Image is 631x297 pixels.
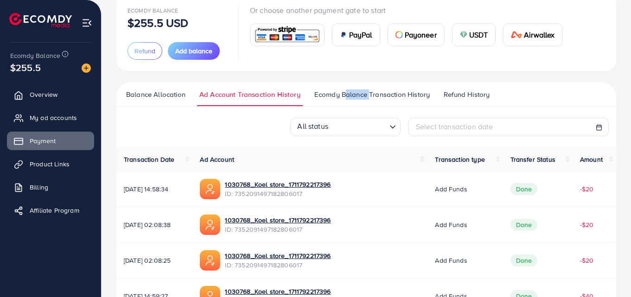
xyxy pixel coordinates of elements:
[290,118,401,136] div: Search for option
[7,85,94,104] a: Overview
[395,31,403,38] img: card
[200,179,220,199] img: ic-ads-acc.e4c84228.svg
[250,5,570,16] p: Or choose another payment gate to start
[30,113,77,122] span: My ad accounts
[82,63,91,73] img: image
[7,132,94,150] a: Payment
[435,220,467,229] span: Add funds
[388,23,445,46] a: cardPayoneer
[435,155,485,164] span: Transaction type
[175,46,212,56] span: Add balance
[405,29,437,40] span: Payoneer
[435,184,467,194] span: Add funds
[7,108,94,127] a: My ad accounts
[10,51,60,60] span: Ecomdy Balance
[250,24,325,46] a: card
[435,256,467,265] span: Add funds
[452,23,496,46] a: cardUSDT
[295,119,330,134] span: All status
[332,23,380,46] a: cardPayPal
[127,6,178,14] span: Ecomdy Balance
[510,219,538,231] span: Done
[510,155,555,164] span: Transfer Status
[444,89,490,100] span: Refund History
[9,13,72,27] img: logo
[253,25,321,45] img: card
[225,225,331,234] span: ID: 7352091497182806017
[225,180,331,189] a: 1030768_Koel store_1711792217396
[199,89,300,100] span: Ad Account Transaction History
[524,29,555,40] span: Airwallex
[124,184,185,194] span: [DATE] 14:58:34
[580,220,594,229] span: -$20
[331,119,386,134] input: Search for option
[7,201,94,220] a: Affiliate Program
[126,89,185,100] span: Balance Allocation
[30,206,79,215] span: Affiliate Program
[9,55,42,80] span: $255.5
[134,46,155,56] span: Refund
[127,17,189,28] p: $255.5 USD
[168,42,220,60] button: Add balance
[511,31,522,38] img: card
[510,254,538,266] span: Done
[225,251,331,260] a: 1030768_Koel store_1711792217396
[580,256,594,265] span: -$20
[580,184,594,194] span: -$20
[416,121,493,132] span: Select transaction date
[225,215,331,225] a: 1030768_Koel store_1711792217396
[225,189,331,198] span: ID: 7352091497182806017
[200,250,220,271] img: ic-ads-acc.e4c84228.svg
[30,136,56,145] span: Payment
[200,155,234,164] span: Ad Account
[225,260,331,270] span: ID: 7352091497182806017
[314,89,430,100] span: Ecomdy Balance Transaction History
[469,29,488,40] span: USDT
[503,23,562,46] a: cardAirwallex
[460,31,467,38] img: card
[127,42,162,60] button: Refund
[30,183,48,192] span: Billing
[124,220,185,229] span: [DATE] 02:08:38
[7,155,94,173] a: Product Links
[340,31,347,38] img: card
[124,256,185,265] span: [DATE] 02:08:25
[349,29,372,40] span: PayPal
[30,90,57,99] span: Overview
[82,18,92,28] img: menu
[30,159,70,169] span: Product Links
[510,183,538,195] span: Done
[124,155,175,164] span: Transaction Date
[225,287,331,296] a: 1030768_Koel store_1711792217396
[7,178,94,196] a: Billing
[592,255,624,290] iframe: Chat
[580,155,603,164] span: Amount
[200,215,220,235] img: ic-ads-acc.e4c84228.svg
